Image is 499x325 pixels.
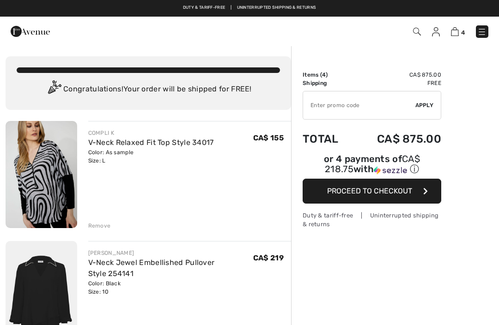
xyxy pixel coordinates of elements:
span: CA$ 218.75 [325,153,420,175]
img: 1ère Avenue [11,22,50,41]
a: 4 [451,26,465,37]
td: Free [352,79,441,87]
span: CA$ 155 [253,133,284,142]
span: Proceed to Checkout [327,187,412,195]
span: CA$ 219 [253,253,284,262]
input: Promo code [303,91,415,119]
button: Proceed to Checkout [303,179,441,204]
div: Congratulations! Your order will be shipped for FREE! [17,80,280,99]
img: Shopping Bag [451,27,459,36]
a: V-Neck Relaxed Fit Top Style 34017 [88,138,214,147]
div: or 4 payments of with [303,155,441,175]
img: V-Neck Relaxed Fit Top Style 34017 [6,121,77,228]
img: My Info [432,27,440,36]
div: Color: As sample Size: L [88,148,214,165]
a: 1ère Avenue [11,26,50,35]
td: Items ( ) [303,71,352,79]
div: COMPLI K [88,129,214,137]
td: CA$ 875.00 [352,71,441,79]
img: Search [413,28,421,36]
img: Menu [477,27,487,36]
td: CA$ 875.00 [352,123,441,155]
span: 4 [322,72,326,78]
span: Apply [415,101,434,109]
td: Shipping [303,79,352,87]
img: Sezzle [374,166,407,175]
div: [PERSON_NAME] [88,249,253,257]
img: Congratulation2.svg [45,80,63,99]
td: Total [303,123,352,155]
span: 4 [461,29,465,36]
div: or 4 payments ofCA$ 218.75withSezzle Click to learn more about Sezzle [303,155,441,179]
div: Duty & tariff-free | Uninterrupted shipping & returns [303,211,441,229]
div: Color: Black Size: 10 [88,279,253,296]
a: V-Neck Jewel Embellished Pullover Style 254141 [88,258,215,278]
div: Remove [88,222,111,230]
